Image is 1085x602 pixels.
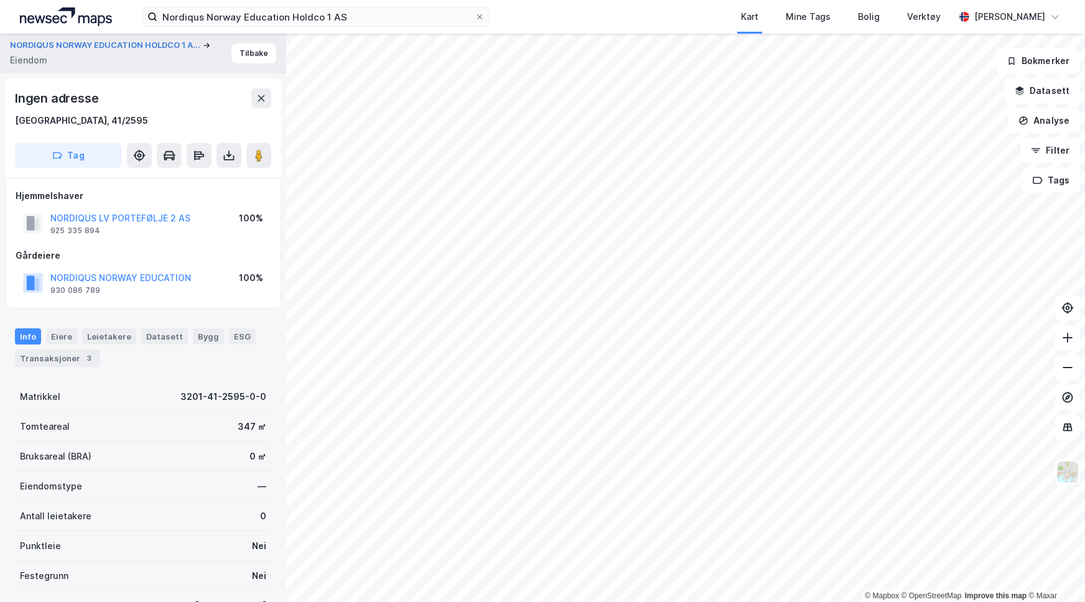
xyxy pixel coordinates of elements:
button: Tag [15,143,122,168]
div: — [258,479,266,494]
div: Leietakere [82,328,136,345]
div: [GEOGRAPHIC_DATA], 41/2595 [15,113,148,128]
div: 925 335 894 [50,226,100,236]
div: Hjemmelshaver [16,188,271,203]
button: Tags [1022,168,1080,193]
div: Antall leietakere [20,509,91,524]
iframe: Chat Widget [1023,542,1085,602]
div: 3201-41-2595-0-0 [180,389,266,404]
div: 347 ㎡ [238,419,266,434]
div: Mine Tags [786,9,831,24]
div: ESG [229,328,256,345]
a: OpenStreetMap [901,591,962,600]
div: Bolig [858,9,880,24]
div: Nei [252,568,266,583]
img: Z [1056,460,1079,484]
div: 930 086 789 [50,285,100,295]
div: Verktøy [907,9,941,24]
button: Tilbake [231,44,276,63]
input: Søk på adresse, matrikkel, gårdeiere, leietakere eller personer [157,7,475,26]
div: 0 ㎡ [249,449,266,464]
div: Gårdeiere [16,248,271,263]
button: Bokmerker [996,49,1080,73]
a: Mapbox [865,591,899,600]
button: Filter [1020,138,1080,163]
div: 100% [239,211,263,226]
div: Datasett [141,328,188,345]
div: Kontrollprogram for chat [1023,542,1085,602]
div: Bruksareal (BRA) [20,449,91,464]
div: Info [15,328,41,345]
div: Eiendomstype [20,479,82,494]
img: logo.a4113a55bc3d86da70a041830d287a7e.svg [20,7,112,26]
button: NORDIQUS NORWAY EDUCATION HOLDCO 1 A... [10,39,203,52]
div: [PERSON_NAME] [974,9,1045,24]
div: Bygg [193,328,224,345]
div: Festegrunn [20,568,68,583]
a: Improve this map [965,591,1027,600]
div: Punktleie [20,539,61,553]
div: Transaksjoner [15,350,100,367]
div: Eiendom [10,53,47,68]
div: 3 [83,352,95,364]
div: 0 [260,509,266,524]
div: Ingen adresse [15,88,101,108]
button: Datasett [1004,78,1080,103]
div: Tomteareal [20,419,70,434]
div: Eiere [46,328,77,345]
button: Analyse [1008,108,1080,133]
div: Matrikkel [20,389,60,404]
div: Nei [252,539,266,553]
div: 100% [239,271,263,285]
div: Kart [741,9,758,24]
